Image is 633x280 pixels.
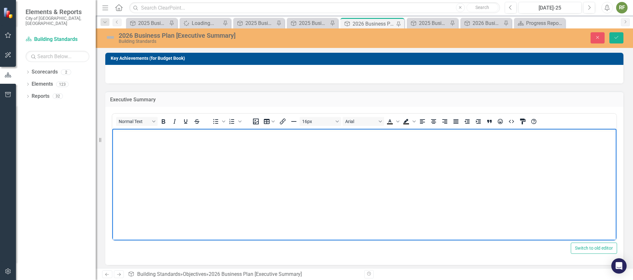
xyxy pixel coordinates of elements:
button: Switch to old editor [571,243,617,254]
button: Insert/edit link [277,117,288,126]
img: ClearPoint Strategy [3,7,14,19]
div: [DATE]-25 [521,4,579,12]
div: 2025 Business Plan [Objective #2] [419,19,448,27]
button: Italic [169,117,180,126]
span: 16px [302,119,333,124]
img: Not Defined [105,32,115,43]
div: 2026 Business Plan [Objective #1] [473,19,502,27]
a: 2025 Business Plan [Objective #2] [408,19,448,27]
div: 123 [56,82,69,87]
a: 2026 Business Plan [Objective #1] [462,19,502,27]
iframe: Rich Text Area [112,129,616,240]
span: Arial [345,119,376,124]
div: 2025 Business Plan [Objective #3] [138,19,168,27]
input: Search Below... [26,51,89,62]
button: Decrease indent [462,117,473,126]
a: Reports [32,93,49,100]
div: Background color Black [401,117,417,126]
a: Building Standards [26,36,89,43]
div: Numbered list [227,117,242,126]
button: Insert image [250,117,261,126]
span: Elements & Reports [26,8,89,16]
button: Increase indent [473,117,484,126]
a: Elements [32,81,53,88]
button: Emojis [495,117,506,126]
div: 2025 Business Plan [Executive Summary] [299,19,328,27]
div: 2025 Business Plan [Objective #1] [245,19,275,27]
div: » » [128,271,360,278]
button: Table [262,117,277,126]
button: Font size 16px [300,117,341,126]
a: Objectives [183,271,206,277]
div: Bullet list [210,117,226,126]
button: Underline [180,117,191,126]
div: Text color Black [384,117,400,126]
div: Progress Report Dashboard [526,19,563,27]
button: Align center [428,117,439,126]
button: Bold [158,117,169,126]
a: Loading... [181,19,221,27]
div: 2026 Business Plan [Executive Summary] [209,271,302,277]
button: Strikethrough [191,117,202,126]
button: Help [528,117,539,126]
button: [DATE]-25 [518,2,582,13]
a: Building Standards [137,271,180,277]
small: City of [GEOGRAPHIC_DATA], [GEOGRAPHIC_DATA] [26,16,89,26]
a: 2025 Business Plan [Executive Summary] [288,19,328,27]
button: CSS Editor [517,117,528,126]
div: Building Standards [119,39,396,44]
h3: Executive Summary [110,97,619,103]
h3: Key Achievements (for Budget Book) [111,56,620,61]
button: Search [466,3,498,12]
a: 2025 Business Plan [Objective #1] [235,19,275,27]
button: Block Normal Text [116,117,158,126]
button: Align left [417,117,428,126]
button: Blockquote [484,117,495,126]
div: 2 [61,69,71,75]
a: Progress Report Dashboard [516,19,563,27]
span: Normal Text [119,119,150,124]
div: Loading... [192,19,221,27]
span: Search [475,5,489,10]
input: Search ClearPoint... [129,2,500,13]
div: 2026 Business Plan [Executive Summary] [119,32,396,39]
div: 32 [53,94,63,99]
div: Open Intercom Messenger [611,258,627,274]
button: Align right [439,117,450,126]
button: Font Arial [343,117,384,126]
button: RF [616,2,628,13]
button: HTML Editor [506,117,517,126]
a: 2025 Business Plan [Objective #3] [128,19,168,27]
div: 2026 Business Plan [Executive Summary] [353,20,395,28]
a: Scorecards [32,68,58,76]
button: Horizontal line [288,117,299,126]
button: Justify [451,117,461,126]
